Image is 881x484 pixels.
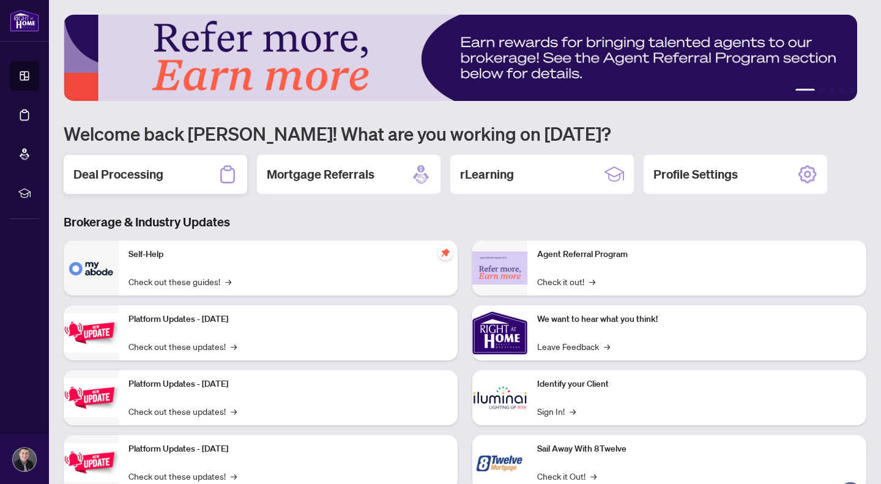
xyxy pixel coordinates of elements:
[830,89,835,94] button: 3
[537,275,595,288] a: Check it out!→
[653,166,738,183] h2: Profile Settings
[64,443,119,482] img: Platform Updates - June 23, 2025
[231,340,237,353] span: →
[570,404,576,418] span: →
[537,442,857,456] p: Sail Away With 8Twelve
[128,313,448,326] p: Platform Updates - [DATE]
[438,245,453,260] span: pushpin
[537,378,857,391] p: Identify your Client
[589,275,595,288] span: →
[225,275,231,288] span: →
[64,378,119,417] img: Platform Updates - July 8, 2025
[472,370,527,425] img: Identify your Client
[10,9,39,32] img: logo
[820,89,825,94] button: 2
[460,166,514,183] h2: rLearning
[128,378,448,391] p: Platform Updates - [DATE]
[832,441,869,478] button: Open asap
[128,340,237,353] a: Check out these updates!→
[231,469,237,483] span: →
[604,340,610,353] span: →
[267,166,374,183] h2: Mortgage Referrals
[537,313,857,326] p: We want to hear what you think!
[128,275,231,288] a: Check out these guides!→
[64,240,119,296] img: Self-Help
[472,251,527,285] img: Agent Referral Program
[128,469,237,483] a: Check out these updates!→
[128,442,448,456] p: Platform Updates - [DATE]
[128,248,448,261] p: Self-Help
[795,89,815,94] button: 1
[472,305,527,360] img: We want to hear what you think!
[231,404,237,418] span: →
[128,404,237,418] a: Check out these updates!→
[537,340,610,353] a: Leave Feedback→
[64,15,857,101] img: Slide 0
[73,166,163,183] h2: Deal Processing
[537,248,857,261] p: Agent Referral Program
[64,313,119,352] img: Platform Updates - July 21, 2025
[537,469,597,483] a: Check it Out!→
[13,448,36,471] img: Profile Icon
[849,89,854,94] button: 5
[590,469,597,483] span: →
[839,89,844,94] button: 4
[537,404,576,418] a: Sign In!→
[64,214,866,231] h3: Brokerage & Industry Updates
[64,122,866,145] h1: Welcome back [PERSON_NAME]! What are you working on [DATE]?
